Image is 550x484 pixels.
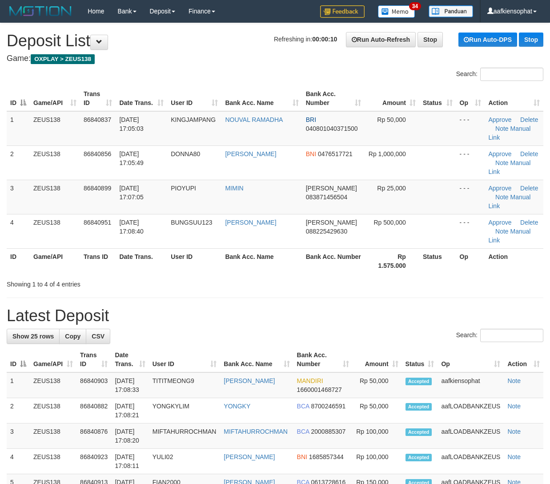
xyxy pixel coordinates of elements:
[7,248,30,274] th: ID
[377,185,406,192] span: Rp 25,000
[369,150,406,157] span: Rp 1,000,000
[378,5,415,18] img: Button%20Memo.svg
[171,150,200,157] span: DONNA80
[458,32,517,47] a: Run Auto-DPS
[119,150,144,166] span: [DATE] 17:05:49
[480,329,543,342] input: Search:
[7,398,30,423] td: 2
[116,86,167,111] th: Date Trans.: activate to sort column ascending
[311,403,346,410] span: Copy 8700246591 to clipboard
[225,116,283,123] a: NOUVAL RAMADHA
[488,194,530,210] a: Manual Link
[306,116,316,123] span: BRI
[488,219,511,226] a: Approve
[221,248,302,274] th: Bank Acc. Name
[149,423,221,449] td: MIFTAHURROCHMAN
[456,145,485,180] td: - - -
[30,180,80,214] td: ZEUS138
[520,185,538,192] a: Delete
[488,116,511,123] a: Approve
[30,347,76,372] th: Game/API: activate to sort column ascending
[519,32,543,47] a: Stop
[7,347,30,372] th: ID: activate to sort column descending
[224,403,250,410] a: YONGKY
[488,150,511,157] a: Approve
[30,111,80,146] td: ZEUS138
[456,180,485,214] td: - - -
[167,86,221,111] th: User ID: activate to sort column ascending
[353,372,402,398] td: Rp 50,000
[111,398,149,423] td: [DATE] 17:08:21
[80,248,116,274] th: Trans ID
[31,54,95,64] span: OXPLAY > ZEUS138
[84,219,111,226] span: 86840951
[480,68,543,81] input: Search:
[456,111,485,146] td: - - -
[488,185,511,192] a: Approve
[495,159,509,166] a: Note
[7,449,30,474] td: 4
[507,377,521,384] a: Note
[30,423,76,449] td: ZEUS138
[353,449,402,474] td: Rp 100,000
[111,372,149,398] td: [DATE] 17:08:33
[30,86,80,111] th: Game/API: activate to sort column ascending
[302,248,365,274] th: Bank Acc. Number
[405,454,432,461] span: Accepted
[495,125,509,132] a: Note
[7,372,30,398] td: 1
[7,423,30,449] td: 3
[7,111,30,146] td: 1
[297,403,309,410] span: BCA
[225,185,243,192] a: MIMIN
[520,116,538,123] a: Delete
[76,398,111,423] td: 86840882
[312,36,337,43] strong: 00:00:10
[274,36,337,43] span: Refreshing in:
[171,116,216,123] span: KINGJAMPANG
[149,449,221,474] td: YULI02
[76,423,111,449] td: 86840876
[149,398,221,423] td: YONGKYLIM
[438,372,504,398] td: aafkiensophat
[488,125,530,141] a: Manual Link
[374,219,406,226] span: Rp 500,000
[225,150,276,157] a: [PERSON_NAME]
[30,372,76,398] td: ZEUS138
[76,449,111,474] td: 86840923
[92,333,104,340] span: CSV
[221,86,302,111] th: Bank Acc. Name: activate to sort column ascending
[456,248,485,274] th: Op
[495,194,509,201] a: Note
[365,86,419,111] th: Amount: activate to sort column ascending
[30,398,76,423] td: ZEUS138
[7,329,60,344] a: Show 25 rows
[220,347,293,372] th: Bank Acc. Name: activate to sort column ascending
[488,228,530,244] a: Manual Link
[438,347,504,372] th: Op: activate to sort column ascending
[495,228,509,235] a: Note
[80,86,116,111] th: Trans ID: activate to sort column ascending
[504,347,543,372] th: Action: activate to sort column ascending
[30,145,80,180] td: ZEUS138
[30,248,80,274] th: Game/API
[456,214,485,248] td: - - -
[76,347,111,372] th: Trans ID: activate to sort column ascending
[306,228,347,235] span: Copy 088225429630 to clipboard
[302,86,365,111] th: Bank Acc. Number: activate to sort column ascending
[438,423,504,449] td: aafLOADBANKZEUS
[297,453,307,460] span: BNI
[520,219,538,226] a: Delete
[7,86,30,111] th: ID: activate to sort column descending
[224,428,288,435] a: MIFTAHURROCHMAN
[84,150,111,157] span: 86840856
[438,449,504,474] td: aafLOADBANKZEUS
[405,428,432,436] span: Accepted
[7,214,30,248] td: 4
[86,329,110,344] a: CSV
[353,347,402,372] th: Amount: activate to sort column ascending
[318,150,353,157] span: Copy 0476517721 to clipboard
[293,347,353,372] th: Bank Acc. Number: activate to sort column ascending
[306,150,316,157] span: BNI
[84,116,111,123] span: 86840837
